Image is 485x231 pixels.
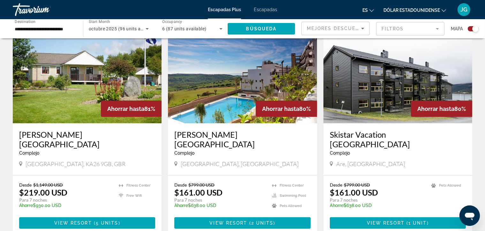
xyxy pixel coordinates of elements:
[330,197,425,203] p: Para 7 noches
[256,101,317,117] div: 80%
[15,19,35,24] span: Destination
[405,220,429,226] span: ( )
[344,182,370,188] span: $799.00 USD
[383,8,440,13] font: Dólar estadounidense
[280,183,304,188] span: Fitness Center
[280,194,306,198] span: Swimming Pool
[209,220,247,226] span: View Resort
[376,22,444,36] button: Filter
[262,105,299,112] span: Ahorrar hasta
[411,101,472,117] div: 80%
[362,8,368,13] font: es
[456,3,472,16] button: Menú de usuario
[439,183,461,188] span: Pets Allowed
[451,24,463,33] span: Mapa
[417,105,454,112] span: Ahorrar hasta
[19,203,112,208] p: $930.00 USD
[174,130,310,149] a: [PERSON_NAME][GEOGRAPHIC_DATA]
[246,26,277,31] span: Búsqueda
[330,217,466,229] button: View Resort(1 unit)
[307,26,371,31] span: Mejores descuentos
[26,160,125,167] span: [GEOGRAPHIC_DATA], KA26 9GB, GBR
[408,220,427,226] span: 1 unit
[330,130,466,149] a: Skistar Vacation [GEOGRAPHIC_DATA]
[336,160,405,167] span: Are, [GEOGRAPHIC_DATA]
[330,150,350,156] span: Complejo
[13,1,77,18] a: Travorium
[89,26,158,31] span: octubre 2025 (96 units available)
[19,182,32,188] span: Desde
[174,188,223,197] p: $161.00 USD
[174,182,187,188] span: Desde
[174,203,265,208] p: $638.00 USD
[168,21,317,123] img: RF70O01X.jpg
[19,203,33,208] span: Ahorre
[254,7,277,12] a: Escapadas
[330,203,425,208] p: $638.00 USD
[89,20,110,24] span: Start Month
[362,5,374,15] button: Cambiar idioma
[54,220,92,226] span: View Resort
[126,183,150,188] span: Fitness Center
[330,188,378,197] p: $161.00 USD
[174,217,310,229] button: View Resort(2 units)
[19,188,67,197] p: $219.00 USD
[330,203,344,208] span: Ahorre
[126,194,142,198] span: Free Wifi
[228,23,295,35] button: Búsqueda
[13,21,162,123] img: ii_bru1.jpg
[367,220,405,226] span: View Resort
[162,26,207,31] span: 6 (87 units available)
[251,220,274,226] span: 2 units
[330,182,342,188] span: Desde
[19,217,155,229] button: View Resort(5 units)
[19,130,155,149] a: [PERSON_NAME][GEOGRAPHIC_DATA]
[307,25,364,32] mat-select: Sort by
[459,205,480,226] iframe: Botón para iniciar la ventana de mensajería
[247,220,276,226] span: ( )
[383,5,446,15] button: Cambiar moneda
[323,21,472,123] img: DH81E01X.jpg
[33,182,63,188] span: $1,149.00 USD
[92,220,120,226] span: ( )
[174,203,188,208] span: Ahorre
[96,220,118,226] span: 5 units
[19,197,112,203] p: Para 7 noches
[162,20,182,24] span: Occupancy
[174,150,194,156] span: Complejo
[19,150,39,156] span: Complejo
[181,160,299,167] span: [GEOGRAPHIC_DATA], [GEOGRAPHIC_DATA]
[280,204,302,208] span: Pets Allowed
[101,101,162,117] div: 81%
[188,182,215,188] span: $799.00 USD
[460,6,467,13] font: JG
[208,7,241,12] a: Escapadas Plus
[107,105,144,112] span: Ahorrar hasta
[174,197,265,203] p: Para 7 noches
